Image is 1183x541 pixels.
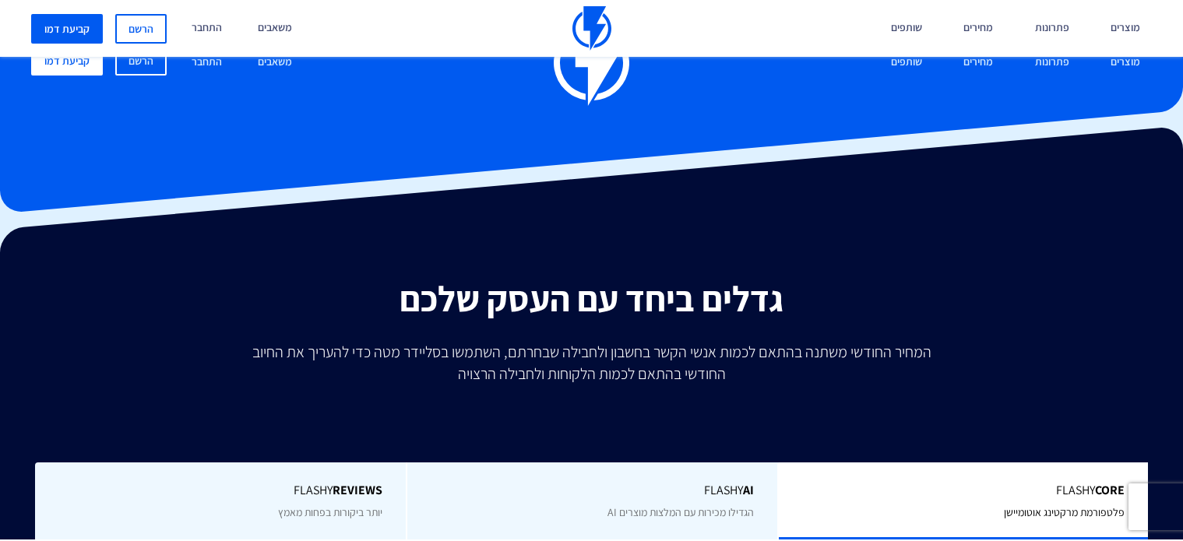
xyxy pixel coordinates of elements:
[115,14,167,44] a: הרשם
[1023,46,1081,79] a: פתרונות
[802,482,1125,500] span: Flashy
[1095,482,1125,498] b: Core
[607,505,754,519] span: הגדילו מכירות עם המלצות מוצרים AI
[12,279,1171,318] h2: גדלים ביחד עם העסק שלכם
[31,14,103,44] a: קביעת דמו
[58,482,382,500] span: Flashy
[879,46,934,79] a: שותפים
[180,46,234,79] a: התחבר
[743,482,754,498] b: AI
[115,46,167,76] a: הרשם
[31,46,103,76] a: קביעת דמו
[246,46,304,79] a: משאבים
[278,505,382,519] span: יותר ביקורות בפחות מאמץ
[333,482,382,498] b: REVIEWS
[241,341,942,385] p: המחיר החודשי משתנה בהתאם לכמות אנשי הקשר בחשבון ולחבילה שבחרתם, השתמשו בסליידר מטה כדי להעריך את ...
[952,46,1005,79] a: מחירים
[1004,505,1125,519] span: פלטפורמת מרקטינג אוטומיישן
[431,482,754,500] span: Flashy
[1099,46,1152,79] a: מוצרים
